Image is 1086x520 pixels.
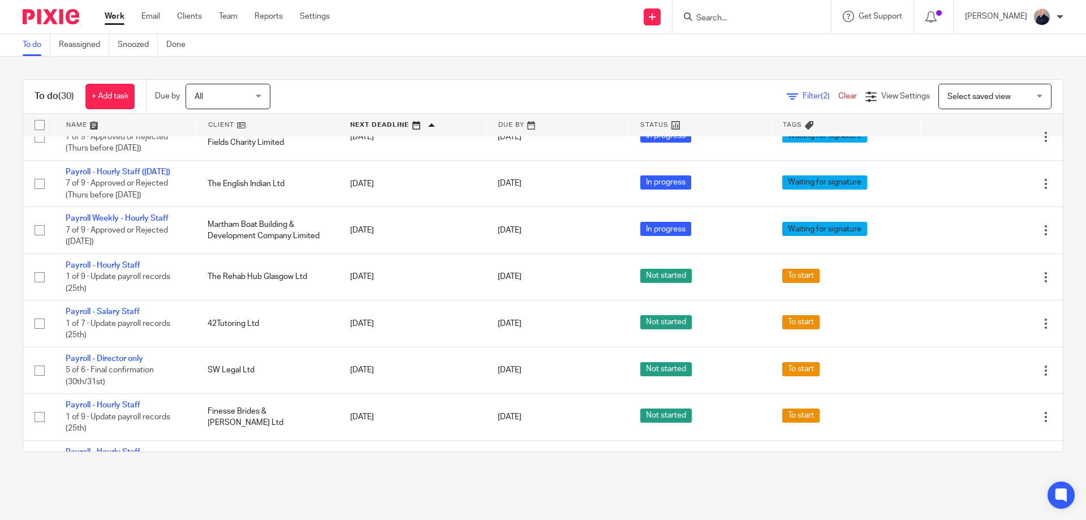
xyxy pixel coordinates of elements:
[58,92,74,101] span: (30)
[66,226,168,246] span: 7 of 9 · Approved or Rejected ([DATE])
[66,273,170,293] span: 1 of 9 · Update payroll records (25th)
[255,11,283,22] a: Reports
[219,11,238,22] a: Team
[640,409,692,423] span: Not started
[782,362,820,376] span: To start
[947,93,1011,101] span: Select saved view
[196,440,338,487] td: SCL Ltd t/a Hove Hair Clinic
[66,413,170,433] span: 1 of 9 · Update payroll records (25th)
[196,114,338,160] td: [GEOGRAPHIC_DATA] & Playing Fields Charity Limited
[695,14,797,24] input: Search
[66,168,170,176] a: Payroll - Hourly Staff ([DATE])
[66,448,140,456] a: Payroll - Hourly Staff
[66,366,154,386] span: 5 of 6 · Final confirmation (30th/31st)
[498,133,522,141] span: [DATE]
[640,315,692,329] span: Not started
[498,413,522,421] span: [DATE]
[782,222,867,236] span: Waiting for signature
[498,180,522,188] span: [DATE]
[141,11,160,22] a: Email
[838,92,857,100] a: Clear
[23,34,50,56] a: To do
[498,320,522,328] span: [DATE]
[196,300,338,347] td: 42Tutoring Ltd
[66,320,170,339] span: 1 of 7 · Update payroll records (25th)
[881,92,930,100] span: View Settings
[196,253,338,300] td: The Rehab Hub Glasgow Ltd
[195,93,203,101] span: All
[640,269,692,283] span: Not started
[339,440,487,487] td: [DATE]
[66,308,140,316] a: Payroll - Salary Staff
[782,409,820,423] span: To start
[339,114,487,160] td: [DATE]
[66,261,140,269] a: Payroll - Hourly Staff
[196,160,338,207] td: The English Indian Ltd
[640,222,691,236] span: In progress
[23,9,79,24] img: Pixie
[66,133,168,153] span: 7 of 9 · Approved or Rejected (Thurs before [DATE])
[196,207,338,253] td: Martham Boat Building & Development Company Limited
[66,355,143,363] a: Payroll - Director only
[640,175,691,190] span: In progress
[339,394,487,440] td: [DATE]
[965,11,1027,22] p: [PERSON_NAME]
[66,180,168,200] span: 7 of 9 · Approved or Rejected (Thurs before [DATE])
[85,84,135,109] a: + Add task
[177,11,202,22] a: Clients
[300,11,330,22] a: Settings
[105,11,124,22] a: Work
[155,91,180,102] p: Due by
[339,160,487,207] td: [DATE]
[1033,8,1051,26] img: IMG_8745-0021-copy.jpg
[821,92,830,100] span: (2)
[339,253,487,300] td: [DATE]
[339,207,487,253] td: [DATE]
[498,367,522,375] span: [DATE]
[66,214,169,222] a: Payroll Weekly - Hourly Staff
[782,175,867,190] span: Waiting for signature
[803,92,838,100] span: Filter
[498,226,522,234] span: [DATE]
[35,91,74,102] h1: To do
[196,394,338,440] td: Finesse Brides & [PERSON_NAME] Ltd
[782,315,820,329] span: To start
[339,300,487,347] td: [DATE]
[196,347,338,393] td: SW Legal Ltd
[859,12,902,20] span: Get Support
[339,347,487,393] td: [DATE]
[166,34,194,56] a: Done
[498,273,522,281] span: [DATE]
[783,122,802,128] span: Tags
[66,401,140,409] a: Payroll - Hourly Staff
[118,34,158,56] a: Snoozed
[782,269,820,283] span: To start
[640,362,692,376] span: Not started
[59,34,109,56] a: Reassigned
